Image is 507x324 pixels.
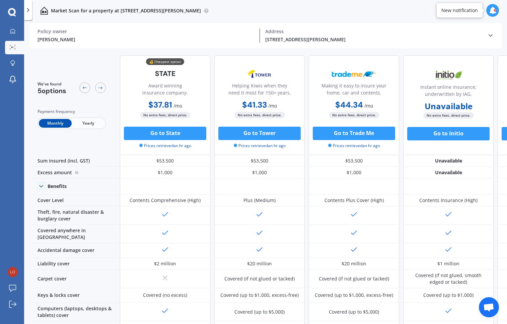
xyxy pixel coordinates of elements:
div: Covered (if not glued or tacked) [319,275,389,282]
span: Yearly [72,119,104,128]
div: Plus (Medium) [243,197,276,204]
img: Trademe.webp [332,66,376,82]
div: Covered (no excess) [143,292,187,299]
div: Policy owner [38,28,254,35]
img: Initio.webp [426,67,470,84]
div: Helping Kiwis when they need it most for 150+ years. [220,82,299,99]
div: New notification [441,7,478,14]
div: Covered (up to $5,000) [329,309,379,315]
div: Award winning insurance company. [126,82,205,99]
div: Covered (if not glued, smooth edged or tacked) [408,272,489,285]
span: 5 options [38,86,66,95]
div: $20 million [247,260,272,267]
div: Contents Insurance (High) [419,197,478,204]
div: Covered (up to $1,000, excess-free) [315,292,393,299]
div: Keys & locks cover [29,288,120,303]
span: / mo [268,103,277,109]
div: Benefits [48,183,67,189]
div: Covered (up to $1,000) [423,292,474,299]
div: [PERSON_NAME] [38,36,254,43]
div: $1,000 [309,167,399,179]
div: $1,000 [120,167,210,179]
span: No extra fees, direct price. [329,112,379,118]
span: We've found [38,81,66,87]
div: $1 million [437,260,459,267]
span: Prices retrieved an hr ago [328,143,380,149]
div: Payment frequency [38,108,106,115]
div: Making it easy to insure your home, car and contents. [314,82,393,99]
span: / mo [173,103,182,109]
button: Go to Trade Me [313,127,395,140]
span: No extra fees, direct price. [234,112,285,118]
img: Tower.webp [237,66,282,82]
b: Unavailable [425,103,473,110]
div: Instant online insurance; underwritten by IAG. [409,83,488,100]
div: Covered anywhere in [GEOGRAPHIC_DATA] [29,225,120,243]
div: $2 million [154,260,176,267]
img: 1e5025daadc492c1aa648c057713360d [8,267,18,277]
div: $53,500 [214,155,305,167]
div: 💰 Cheapest option [146,58,184,65]
span: / mo [364,103,373,109]
div: [STREET_ADDRESS][PERSON_NAME] [265,36,482,43]
div: Liability cover [29,258,120,270]
div: Unavailable [403,155,494,167]
img: State-text-1.webp [143,66,187,81]
div: Covered (up to $1,000, excess-free) [220,292,299,299]
div: $53,500 [120,155,210,167]
div: Sum insured (incl. GST) [29,155,120,167]
span: Monthly [39,119,72,128]
div: Accidental damage cover [29,243,120,258]
span: Prices retrieved an hr ago [234,143,286,149]
b: $44.34 [335,100,363,110]
div: Cover Level [29,195,120,206]
div: Contents Comprehensive (High) [130,197,201,204]
img: home-and-contents.b802091223b8502ef2dd.svg [40,7,48,15]
div: $20 million [342,260,366,267]
div: Covered (up to $5,000) [234,309,285,315]
b: $41.33 [242,100,267,110]
b: $37.81 [148,100,172,110]
button: Go to Initio [407,127,490,140]
div: Computers (laptops, desktops & tablets) cover [29,303,120,321]
p: Market Scan for a property at [STREET_ADDRESS][PERSON_NAME] [51,7,201,14]
div: Excess amount [29,167,120,179]
div: $53,500 [309,155,399,167]
span: No extra fees, direct price. [423,112,474,119]
button: Go to Tower [218,127,301,140]
div: Unavailable [403,167,494,179]
div: $1,000 [214,167,305,179]
div: Contents Plus Cover (High) [324,197,384,204]
div: Covered (if not glued or tacked) [224,275,295,282]
span: No extra fees, direct price. [140,112,191,118]
div: Theft, fire, natural disaster & burglary cover [29,206,120,225]
div: Address [265,28,482,35]
div: Carpet cover [29,270,120,288]
a: Open chat [479,297,499,317]
button: Go to State [124,127,206,140]
span: Prices retrieved an hr ago [139,143,191,149]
